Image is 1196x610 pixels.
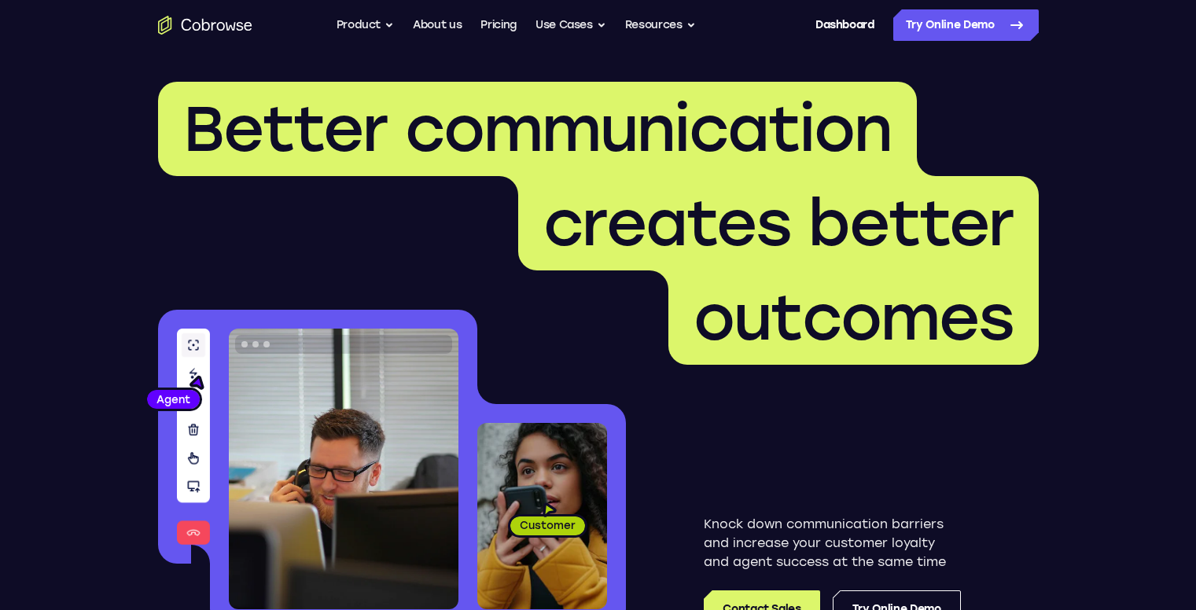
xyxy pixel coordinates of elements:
[177,329,210,545] img: A series of tools used in co-browsing sessions
[337,9,395,41] button: Product
[480,9,517,41] a: Pricing
[183,91,892,167] span: Better communication
[229,329,458,609] img: A customer support agent talking on the phone
[815,9,874,41] a: Dashboard
[413,9,462,41] a: About us
[158,16,252,35] a: Go to the home page
[625,9,696,41] button: Resources
[535,9,606,41] button: Use Cases
[543,186,1014,261] span: creates better
[510,517,585,533] span: Customer
[893,9,1039,41] a: Try Online Demo
[147,391,200,407] span: Agent
[694,280,1014,355] span: outcomes
[477,423,607,609] img: A customer holding their phone
[704,515,961,571] p: Knock down communication barriers and increase your customer loyalty and agent success at the sam...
